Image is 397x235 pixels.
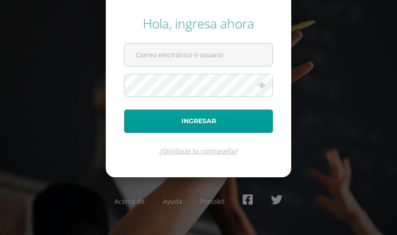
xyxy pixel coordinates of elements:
[163,197,182,206] a: Ayuda
[201,197,224,206] a: Presskit
[114,197,145,206] a: Acerca de
[124,109,273,133] button: Ingresar
[125,44,272,66] input: Correo electrónico o usuario
[159,147,238,155] a: ¿Olvidaste tu contraseña?
[124,15,273,32] div: Hola, ingresa ahora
